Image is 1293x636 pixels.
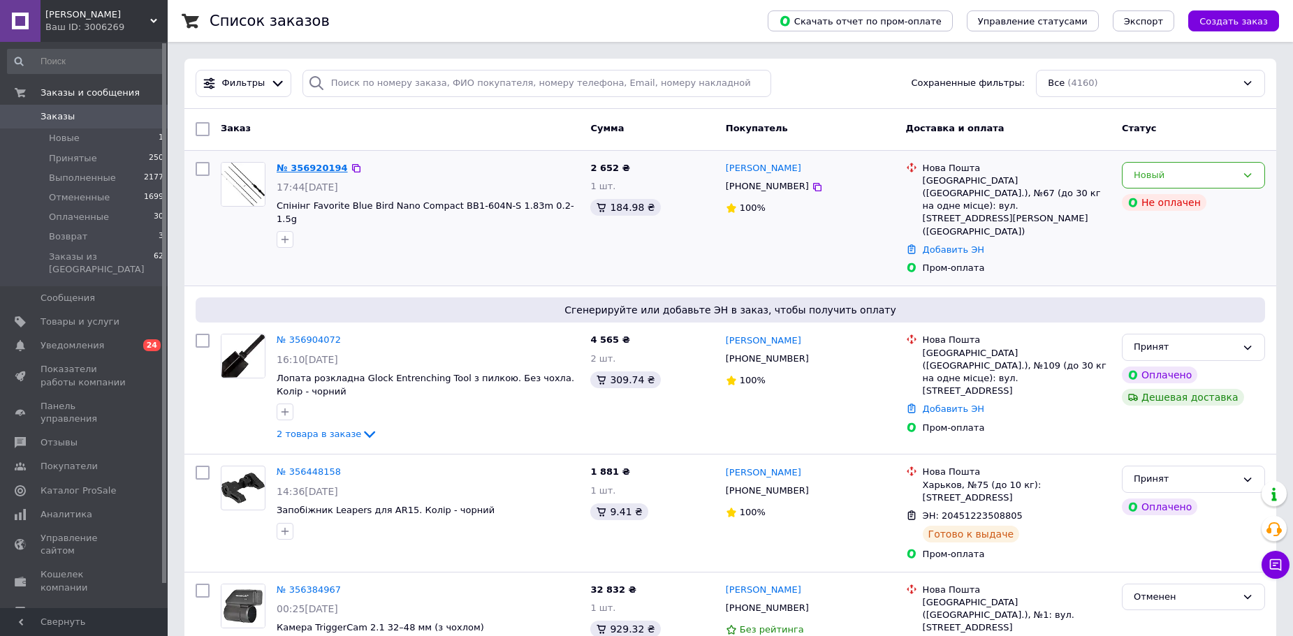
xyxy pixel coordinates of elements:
span: Сообщения [41,292,95,304]
div: Нова Пошта [923,584,1111,596]
span: Скачать отчет по пром-оплате [779,15,942,27]
div: Харьков, №75 (до 10 кг): [STREET_ADDRESS] [923,479,1111,504]
span: [PHONE_NUMBER] [726,353,809,364]
span: [PHONE_NUMBER] [726,181,809,191]
a: Камера TriggerCam 2.1 32–48 мм (з чохлом) [277,622,484,633]
span: 4 565 ₴ [590,334,629,345]
span: ЯГУАР АРМС [45,8,150,21]
a: № 356920194 [277,163,348,173]
span: ЭН: 20451223508805 [923,510,1023,521]
span: Показатели работы компании [41,363,129,388]
div: Принят [1134,472,1236,487]
div: Оплачено [1122,498,1197,515]
div: Нова Пошта [923,466,1111,478]
span: 00:25[DATE] [277,603,338,614]
span: Заказы [41,110,75,123]
span: Выполненные [49,172,116,184]
span: Аналитика [41,508,92,521]
span: 30 [154,211,163,223]
span: 1 шт. [590,602,615,613]
a: [PERSON_NAME] [726,466,801,480]
span: [PHONE_NUMBER] [726,485,809,496]
span: 100% [740,375,766,385]
span: 17:44[DATE] [277,182,338,193]
div: [GEOGRAPHIC_DATA] ([GEOGRAPHIC_DATA].), №1: вул. [STREET_ADDRESS] [923,596,1111,635]
div: Принят [1134,340,1236,355]
span: 2 шт. [590,353,615,364]
span: Заказы из [GEOGRAPHIC_DATA] [49,251,154,276]
span: Покупатели [41,460,98,473]
a: Запобіжник Leapers для AR15. Колір - чорний [277,505,495,515]
span: Экспорт [1124,16,1163,27]
input: Поиск [7,49,165,74]
a: [PERSON_NAME] [726,162,801,175]
a: Фото товару [221,334,265,378]
img: Фото товару [221,473,265,503]
span: [PHONE_NUMBER] [726,602,809,613]
div: 184.98 ₴ [590,199,660,216]
span: 32 832 ₴ [590,584,636,595]
span: Принятые [49,152,97,165]
img: Фото товару [221,584,265,628]
span: 62 [154,251,163,276]
a: 2 товара в заказе [277,429,378,439]
a: № 356384967 [277,584,341,595]
span: (4160) [1067,77,1097,88]
a: [PERSON_NAME] [726,584,801,597]
div: 309.74 ₴ [590,371,660,388]
span: 1 [159,132,163,145]
button: Скачать отчет по пром-оплате [768,10,953,31]
div: [GEOGRAPHIC_DATA] ([GEOGRAPHIC_DATA].), №67 (до 30 кг на одне місце): вул. [STREET_ADDRESS][PERSO... [923,175,1111,238]
div: Дешевая доставка [1122,389,1244,406]
div: Готово к выдаче [923,526,1019,542]
div: Ваш ID: 3006269 [45,21,168,34]
span: Статус [1122,123,1157,133]
span: 14:36[DATE] [277,486,338,497]
span: 1 шт. [590,485,615,496]
a: № 356904072 [277,334,341,345]
a: Фото товару [221,162,265,207]
span: 2 652 ₴ [590,163,629,173]
a: Фото товару [221,466,265,510]
div: Пром-оплата [923,262,1111,274]
span: Товары и услуги [41,316,119,328]
div: Нова Пошта [923,162,1111,175]
div: Нова Пошта [923,334,1111,346]
button: Создать заказ [1188,10,1279,31]
div: Пром-оплата [923,548,1111,561]
span: Создать заказ [1199,16,1268,27]
span: 3 [159,230,163,243]
h1: Список заказов [210,13,330,29]
span: Покупатель [726,123,788,133]
div: Оплачено [1122,367,1197,383]
a: № 356448158 [277,466,341,477]
span: 100% [740,202,766,213]
a: Добавить ЭН [923,404,984,414]
span: 250 [149,152,163,165]
span: Спінінг Favorite Blue Bird Nano Compact BB1-604N-S 1.83m 0.2-1.5g [277,200,574,224]
span: 1699 [144,191,163,204]
span: Сумма [590,123,624,133]
span: Отзывы [41,436,78,449]
button: Управление статусами [967,10,1099,31]
button: Чат с покупателем [1262,551,1290,579]
span: Без рейтинга [740,624,804,635]
span: Заказ [221,123,251,133]
div: Не оплачен [1122,194,1206,211]
span: Возврат [49,230,87,243]
span: Заказы и сообщения [41,87,140,99]
span: Оплаченные [49,211,109,223]
span: 24 [143,339,161,351]
div: Новый [1134,168,1236,183]
span: Отмененные [49,191,110,204]
span: Новые [49,132,80,145]
a: Создать заказ [1174,15,1279,26]
span: Все [1048,77,1065,90]
a: Добавить ЭН [923,244,984,255]
input: Поиск по номеру заказа, ФИО покупателя, номеру телефона, Email, номеру накладной [302,70,772,97]
span: Доставка и оплата [906,123,1005,133]
span: Сохраненные фильтры: [911,77,1025,90]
